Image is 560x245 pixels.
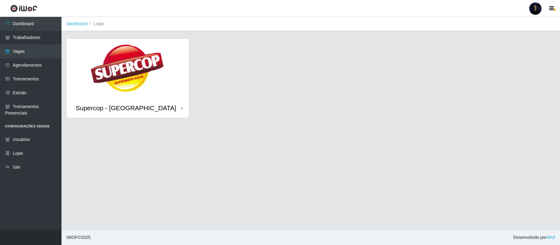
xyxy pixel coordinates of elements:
a: iWof [546,235,555,240]
img: cardImg [66,39,189,98]
div: Supercop - [GEOGRAPHIC_DATA] [76,104,176,112]
nav: breadcrumb [62,17,560,31]
a: Dashboard [66,21,88,26]
li: Lojas [88,21,104,27]
span: © 2025 . [66,234,92,241]
a: Supercop - [GEOGRAPHIC_DATA] [66,39,189,118]
span: IWOF [66,235,78,240]
span: Desenvolvido por [513,234,555,241]
img: CoreUI Logo [10,5,38,12]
